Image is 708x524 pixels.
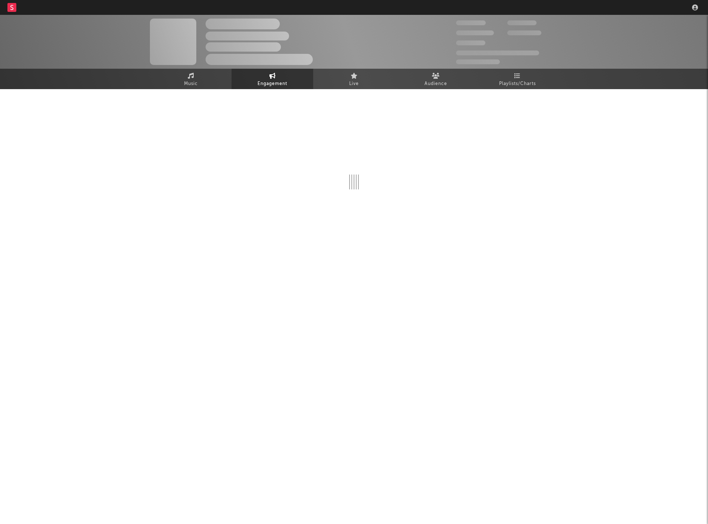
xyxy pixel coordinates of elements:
span: Playlists/Charts [499,79,536,88]
a: Engagement [232,69,313,89]
span: 100,000 [507,20,537,25]
a: Playlists/Charts [476,69,558,89]
span: Engagement [258,79,287,88]
span: 300,000 [456,20,486,25]
span: Jump Score: 85.0 [456,59,500,64]
span: 1,000,000 [507,30,541,35]
span: 100,000 [456,40,485,45]
a: Audience [395,69,476,89]
a: Music [150,69,232,89]
span: Music [184,79,198,88]
span: Audience [425,79,447,88]
span: Live [349,79,359,88]
span: 50,000,000 Monthly Listeners [456,51,539,55]
span: 50,000,000 [456,30,494,35]
a: Live [313,69,395,89]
